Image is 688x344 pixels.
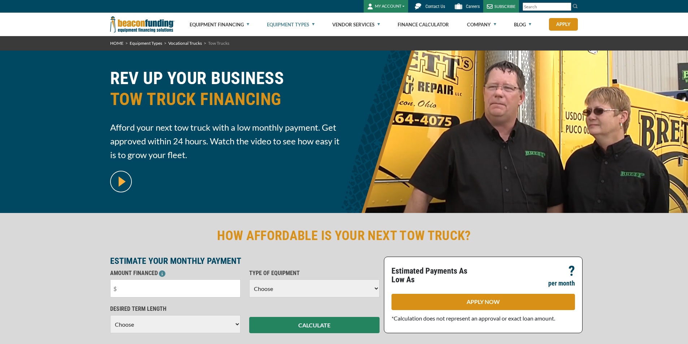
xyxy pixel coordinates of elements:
[208,40,229,46] span: Tow Trucks
[267,13,315,36] a: Equipment Types
[110,68,340,115] h1: REV UP YOUR BUSINESS
[391,315,555,322] span: *Calculation does not represent an approval or exact loan amount.
[572,3,578,9] img: Search
[249,269,380,278] p: TYPE OF EQUIPMENT
[110,171,132,192] img: video modal pop-up play button
[110,121,340,162] span: Afford your next tow truck with a low monthly payment. Get approved within 24 hours. Watch the vi...
[467,13,496,36] a: Company
[110,257,380,265] p: ESTIMATE YOUR MONTHLY PAYMENT
[190,13,249,36] a: Equipment Financing
[110,40,124,46] a: HOME
[110,305,241,313] p: DESIRED TERM LENGTH
[549,18,578,31] a: Apply
[249,317,380,333] button: CALCULATE
[548,279,575,288] p: per month
[391,294,575,310] a: APPLY NOW
[425,4,445,9] span: Contact Us
[130,40,162,46] a: Equipment Types
[110,89,340,110] span: TOW TRUCK FINANCING
[564,4,570,10] a: Clear search text
[168,40,202,46] a: Vocational Trucks
[110,269,241,278] p: AMOUNT FINANCED
[110,279,241,297] input: $
[110,227,578,244] h2: HOW AFFORDABLE IS YOUR NEXT TOW TRUCK?
[514,13,531,36] a: Blog
[391,267,479,284] p: Estimated Payments As Low As
[398,13,449,36] a: Finance Calculator
[466,4,480,9] span: Careers
[523,3,571,11] input: Search
[110,13,174,36] img: Beacon Funding Corporation logo
[568,267,575,275] p: ?
[332,13,380,36] a: Vendor Services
